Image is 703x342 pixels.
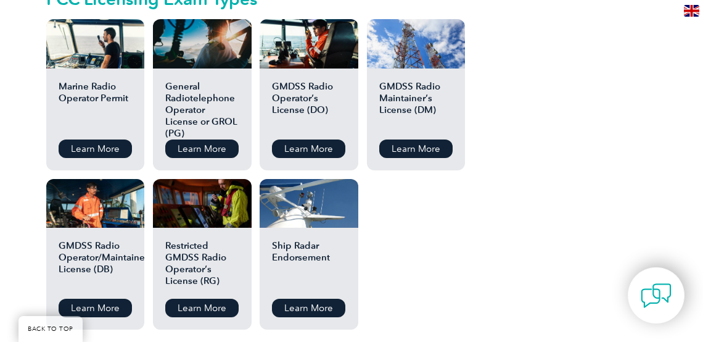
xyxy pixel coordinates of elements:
h2: Marine Radio Operator Permit [59,81,132,130]
a: Learn More [59,299,132,317]
h2: General Radiotelephone Operator License or GROL (PG) [165,81,239,130]
h2: GMDSS Radio Operator’s License (DO) [272,81,345,130]
a: Learn More [59,140,132,158]
a: Learn More [165,140,239,158]
img: contact-chat.png [641,280,672,311]
h2: Restricted GMDSS Radio Operator’s License (RG) [165,240,239,290]
a: Learn More [379,140,453,158]
h2: Ship Radar Endorsement [272,240,345,290]
a: Learn More [165,299,239,317]
h2: GMDSS Radio Operator/Maintainer License (DB) [59,240,132,290]
a: BACK TO TOP [18,316,83,342]
img: en [684,5,699,17]
h2: GMDSS Radio Maintainer’s License (DM) [379,81,453,130]
a: Learn More [272,140,345,158]
a: Learn More [272,299,345,317]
